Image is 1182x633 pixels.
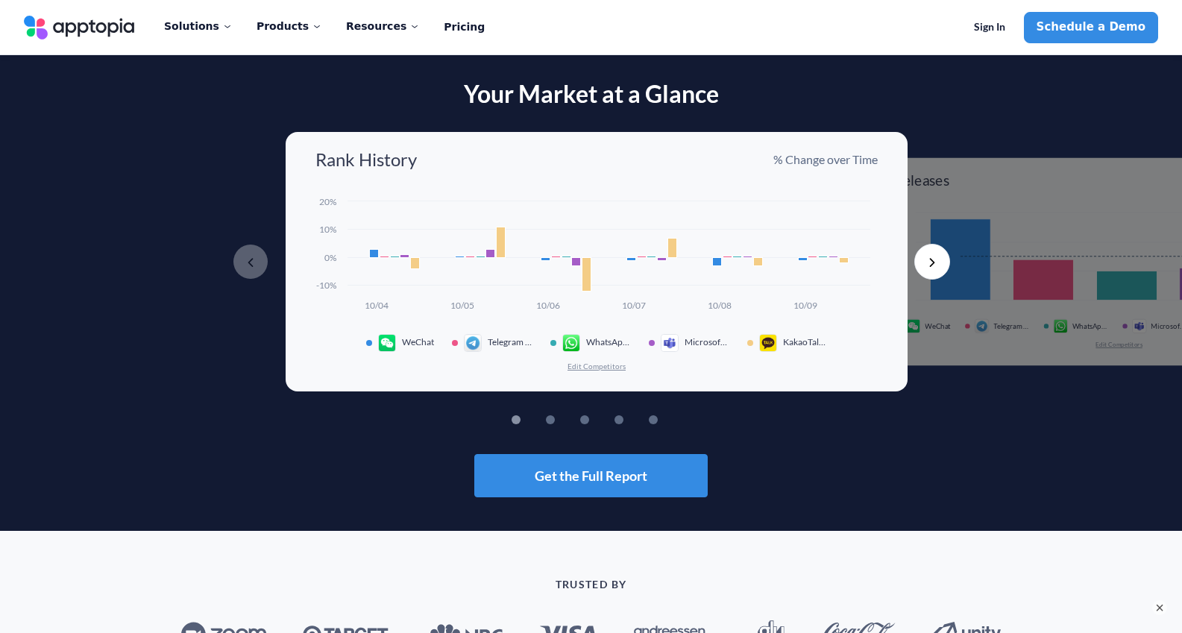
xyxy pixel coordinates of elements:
[961,12,1018,43] a: Sign In
[365,300,389,311] text: 10/04
[603,415,612,424] button: 3
[402,337,434,347] span: WeChat
[535,469,647,482] span: Get the Full Report
[1132,319,1146,333] img: app icon
[894,172,949,188] h3: Releases
[567,361,626,371] button: Edit Competitors
[925,322,950,331] span: WeChat
[464,334,488,352] div: app
[685,337,729,347] span: Microsoft Teams
[562,334,580,352] img: app icon
[708,300,732,311] text: 10/08
[661,334,685,352] div: app
[914,244,950,280] button: Next
[378,334,402,352] div: app
[324,252,336,263] text: 0%
[378,334,396,352] img: app icon
[164,10,233,42] div: Solutions
[759,334,777,352] img: app icon
[1024,12,1158,43] a: Schedule a Demo
[464,334,482,352] img: app icon
[622,300,646,311] text: 10/07
[568,415,577,424] button: 2
[450,300,474,311] text: 10/05
[993,322,1029,331] span: Telegram Messenger
[315,150,417,169] h3: Rank History
[319,224,336,235] text: 10%
[1132,319,1151,333] div: app
[562,334,586,352] div: app
[319,196,336,207] text: 20%
[793,300,817,311] text: 10/09
[536,300,560,311] text: 10/06
[233,244,268,280] button: Previous
[759,334,783,352] div: app
[906,319,920,333] img: app icon
[975,319,994,333] div: app
[1053,319,1072,333] div: app
[257,10,322,42] div: Products
[1095,341,1143,349] button: Edit Competitors
[316,280,336,291] text: -10%
[54,579,1128,591] p: TRUSTED BY
[1072,322,1108,331] span: WhatsApp Messenger
[1152,600,1167,615] button: ×
[974,21,1005,34] span: Sign In
[671,415,680,424] button: 5
[346,10,420,42] div: Resources
[1053,319,1067,333] img: app icon
[783,337,828,347] span: KakaoTalk : Messenger
[637,415,646,424] button: 4
[488,337,532,347] span: Telegram Messenger
[661,334,679,352] img: app icon
[773,151,878,168] p: % Change over Time
[906,319,925,333] div: app
[586,337,631,347] span: WhatsApp Messenger
[975,319,989,333] img: app icon
[444,12,485,43] a: Pricing
[474,454,708,497] button: Get the Full Report
[534,415,543,424] button: 1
